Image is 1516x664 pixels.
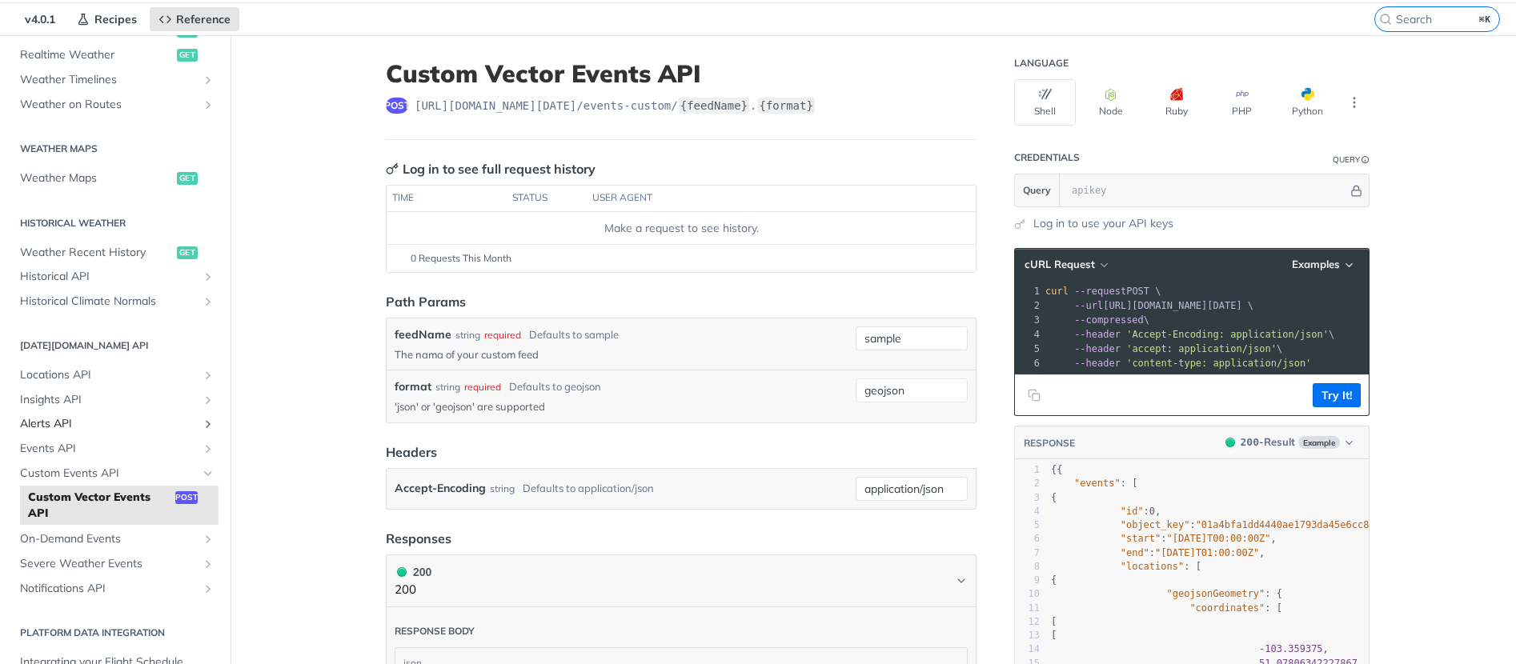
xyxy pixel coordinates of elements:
th: status [507,186,587,211]
button: cURL Request [1019,257,1113,273]
span: : , [1051,519,1398,530]
span: Weather Timelines [20,72,198,88]
span: get [177,49,198,62]
span: : [ [1051,602,1282,614]
a: Notifications APIShow subpages for Notifications API [12,577,219,601]
button: Python [1277,79,1338,126]
span: post [175,491,198,504]
span: Alerts API [20,416,198,432]
span: : { [1051,588,1282,599]
button: PHP [1211,79,1273,126]
div: Credentials [1014,151,1080,164]
h1: Custom Vector Events API [386,59,977,88]
div: string [490,477,515,500]
span: Recipes [94,12,137,26]
div: Response body [395,625,475,638]
a: Weather TimelinesShow subpages for Weather Timelines [12,68,219,92]
span: Severe Weather Events [20,556,198,572]
a: Weather on RoutesShow subpages for Weather on Routes [12,93,219,117]
span: { [1051,574,1057,586]
div: Defaults to application/json [523,477,654,500]
div: Query [1333,154,1360,166]
span: - [1259,643,1265,654]
span: v4.0.1 [16,7,64,31]
div: Responses [386,529,451,548]
h2: Weather Maps [12,142,219,156]
span: --url [1074,300,1103,311]
span: [URL][DOMAIN_NAME][DATE] \ [1045,300,1253,311]
span: "geojsonGeometry" [1167,588,1265,599]
span: Custom Events API [20,466,198,482]
span: "start" [1121,533,1161,544]
div: 3 [1015,313,1042,327]
span: : [ [1051,561,1201,572]
span: cURL Request [1025,258,1095,271]
div: 200 [395,563,431,581]
div: Headers [386,442,437,462]
div: QueryInformation [1333,154,1370,166]
div: 6 [1015,532,1040,546]
label: {format} [757,98,814,114]
div: Defaults to geojson [509,379,601,395]
span: --compressed [1074,314,1144,326]
a: On-Demand EventsShow subpages for On-Demand Events [12,527,219,551]
button: Show subpages for On-Demand Events [202,533,215,546]
span: 0 [1149,506,1155,517]
div: 10 [1015,587,1040,601]
button: Show subpages for Notifications API [202,582,215,595]
th: time [387,186,507,211]
span: 'accept: application/json' [1126,343,1277,354]
span: "[DATE]T00:00:00Z" [1167,533,1271,544]
a: Events APIShow subpages for Events API [12,437,219,461]
button: Show subpages for Locations API [202,369,215,382]
span: Weather Maps [20,170,173,186]
button: Show subpages for Severe Weather Events [202,558,215,570]
span: "id" [1121,506,1144,517]
div: 9 [1015,574,1040,587]
span: Reference [176,12,231,26]
svg: More ellipsis [1347,95,1362,110]
button: RESPONSE [1023,435,1076,451]
button: Ruby [1145,79,1207,126]
div: - Result [1241,434,1295,450]
span: [ [1051,616,1057,627]
span: "coordinates" [1189,602,1265,614]
div: Language [1014,57,1069,70]
span: On-Demand Events [20,531,198,547]
span: get [177,172,198,185]
button: Copy to clipboard [1023,383,1045,407]
div: 14 [1015,642,1040,656]
button: More Languages [1342,90,1366,114]
i: Information [1362,156,1370,164]
a: Historical Climate NormalsShow subpages for Historical Climate Normals [12,290,219,314]
div: 2 [1015,477,1040,490]
a: Severe Weather EventsShow subpages for Severe Weather Events [12,552,219,576]
div: required [464,380,501,394]
span: --header [1074,343,1121,354]
button: Query [1015,174,1060,206]
a: Realtime Weatherget [12,43,219,67]
svg: Key [386,162,399,175]
span: "[DATE]T01:00:00Z" [1155,547,1259,558]
span: , [1051,643,1329,654]
span: --request [1074,286,1126,297]
div: Path Params [386,292,466,311]
button: Show subpages for Weather Timelines [202,74,215,86]
h2: Historical Weather [12,216,219,230]
button: Show subpages for Historical Climate Normals [202,295,215,308]
div: required [484,328,521,342]
span: : , [1051,547,1265,558]
span: --header [1074,358,1121,369]
span: \ [1045,314,1149,326]
span: Example [1298,436,1340,449]
span: https://api.tomorrow.io/v4/events-custom/{feedName}.{format} [415,98,816,114]
a: Log in to use your API keys [1033,215,1173,232]
span: 'Accept-Encoding: application/json' [1126,329,1329,340]
span: Realtime Weather [20,47,173,63]
button: Node [1080,79,1141,126]
span: Insights API [20,392,198,408]
div: 1 [1015,463,1040,477]
div: 6 [1015,356,1042,370]
h2: Platform DATA integration [12,626,219,640]
a: Alerts APIShow subpages for Alerts API [12,412,219,436]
